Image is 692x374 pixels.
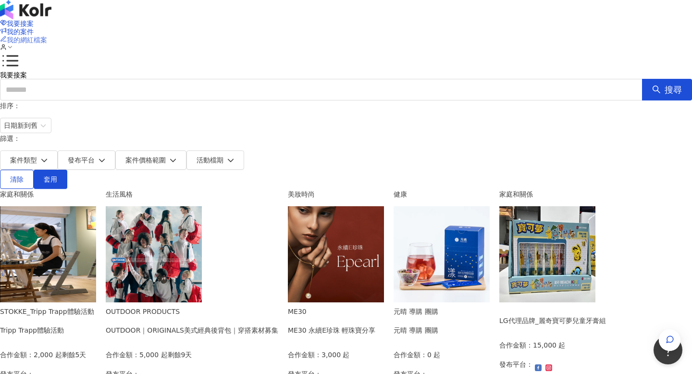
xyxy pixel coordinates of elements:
[34,349,62,360] p: 2,000 起
[394,206,490,302] img: 漾漾神｜活力莓果康普茶沖泡粉
[642,79,692,100] button: 搜尋
[68,156,95,164] span: 發布平台
[106,206,202,302] img: 【OUTDOOR】ORIGINALS美式經典後背包M
[197,156,223,164] span: 活動檔期
[7,28,34,36] span: 我的案件
[533,340,565,350] p: 15,000 起
[499,206,595,302] img: 麗奇寶可夢兒童牙刷組
[106,306,278,317] div: OUTDOOR PRODUCTS
[288,349,321,360] p: 合作金額：
[58,150,115,170] button: 發布平台
[106,325,278,336] div: OUTDOOR｜ORIGINALS美式經典後背包｜穿搭素材募集
[4,118,48,133] span: 日期新到舊
[427,349,440,360] p: 0 起
[499,340,533,350] p: 合作金額：
[288,325,376,336] div: ME30 永續E珍珠 輕珠寶分享
[394,349,427,360] p: 合作金額：
[139,349,168,360] p: 5,000 起
[62,349,86,360] p: 剩餘5天
[7,36,47,44] span: 我的網紅檔案
[321,349,350,360] p: 3,000 起
[288,189,384,199] div: 美妝時尚
[106,189,278,199] div: 生活風格
[394,325,438,336] div: 元晴 導購 團購
[115,150,186,170] button: 案件價格範圍
[665,85,682,95] span: 搜尋
[106,349,139,360] p: 合作金額：
[10,156,37,164] span: 案件類型
[288,306,376,317] div: ME30
[10,175,24,183] span: 清除
[34,170,67,189] button: 套用
[288,206,384,302] img: ME30 永續E珍珠 系列輕珠寶
[499,189,606,199] div: 家庭和關係
[499,359,533,370] p: 發布平台：
[7,20,34,27] span: 我要接案
[44,175,57,183] span: 套用
[168,349,192,360] p: 剩餘9天
[499,315,606,326] div: LG代理品牌_麗奇寶可夢兒童牙膏組
[654,336,682,364] iframe: Help Scout Beacon - Open
[125,156,166,164] span: 案件價格範圍
[394,189,490,199] div: 健康
[186,150,244,170] button: 活動檔期
[394,306,438,317] div: 元晴 導購 團購
[652,85,661,94] span: search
